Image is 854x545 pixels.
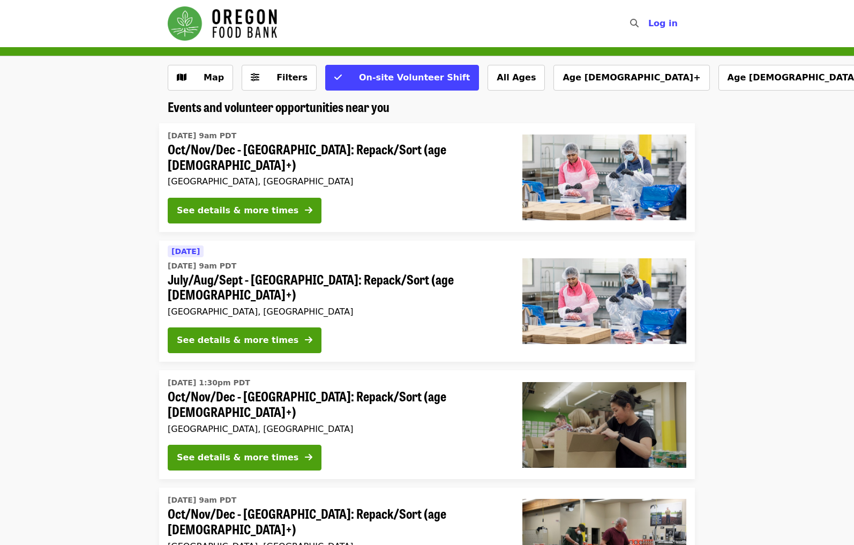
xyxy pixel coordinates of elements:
div: See details & more times [177,334,298,347]
input: Search [645,11,654,36]
span: Map [204,72,224,83]
button: See details & more times [168,198,321,223]
i: arrow-right icon [305,205,312,215]
time: [DATE] 9am PDT [168,495,236,506]
i: map icon [177,72,186,83]
i: arrow-right icon [305,335,312,345]
img: Oct/Nov/Dec - Portland: Repack/Sort (age 8+) organized by Oregon Food Bank [522,382,686,468]
span: Filters [276,72,308,83]
button: On-site Volunteer Shift [325,65,479,91]
span: Oct/Nov/Dec - [GEOGRAPHIC_DATA]: Repack/Sort (age [DEMOGRAPHIC_DATA]+) [168,506,505,537]
img: Oregon Food Bank - Home [168,6,277,41]
div: See details & more times [177,451,298,464]
span: On-site Volunteer Shift [359,72,470,83]
i: check icon [334,72,342,83]
button: Log in [640,13,686,34]
img: Oct/Nov/Dec - Beaverton: Repack/Sort (age 10+) organized by Oregon Food Bank [522,135,686,220]
div: [GEOGRAPHIC_DATA], [GEOGRAPHIC_DATA] [168,176,505,186]
span: Oct/Nov/Dec - [GEOGRAPHIC_DATA]: Repack/Sort (age [DEMOGRAPHIC_DATA]+) [168,141,505,173]
button: Filters (0 selected) [242,65,317,91]
span: Oct/Nov/Dec - [GEOGRAPHIC_DATA]: Repack/Sort (age [DEMOGRAPHIC_DATA]+) [168,389,505,420]
span: July/Aug/Sept - [GEOGRAPHIC_DATA]: Repack/Sort (age [DEMOGRAPHIC_DATA]+) [168,272,505,303]
a: See details for "Oct/Nov/Dec - Beaverton: Repack/Sort (age 10+)" [159,123,695,232]
a: See details for "Oct/Nov/Dec - Portland: Repack/Sort (age 8+)" [159,370,695,479]
time: [DATE] 1:30pm PDT [168,377,250,389]
i: arrow-right icon [305,452,312,462]
div: [GEOGRAPHIC_DATA], [GEOGRAPHIC_DATA] [168,424,505,434]
img: July/Aug/Sept - Beaverton: Repack/Sort (age 10+) organized by Oregon Food Bank [522,258,686,344]
a: See details for "July/Aug/Sept - Beaverton: Repack/Sort (age 10+)" [159,241,695,362]
time: [DATE] 9am PDT [168,130,236,141]
button: See details & more times [168,445,321,471]
i: search icon [630,18,639,28]
time: [DATE] 9am PDT [168,260,236,272]
i: sliders-h icon [251,72,259,83]
button: See details & more times [168,327,321,353]
div: [GEOGRAPHIC_DATA], [GEOGRAPHIC_DATA] [168,307,505,317]
span: Events and volunteer opportunities near you [168,97,389,116]
button: All Ages [488,65,545,91]
span: [DATE] [171,247,200,256]
div: See details & more times [177,204,298,217]
span: Log in [648,18,678,28]
button: Show map view [168,65,233,91]
button: Age [DEMOGRAPHIC_DATA]+ [553,65,709,91]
